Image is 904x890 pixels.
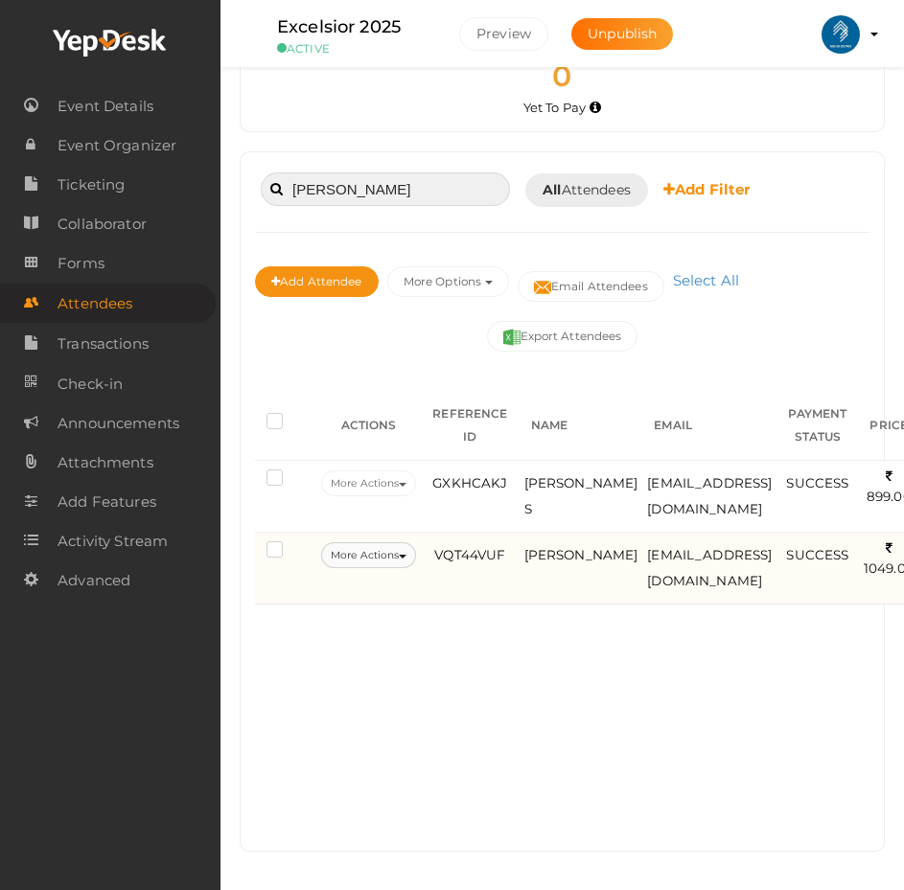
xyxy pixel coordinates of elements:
input: Search attendee [261,172,510,206]
span: [EMAIL_ADDRESS][DOMAIN_NAME] [647,547,772,588]
button: More Options [387,266,509,297]
span: Attendees [58,285,132,323]
span: SUCCESS [786,475,848,491]
span: Announcements [58,404,179,443]
th: EMAIL [642,391,777,461]
th: PAYMENT STATUS [777,391,858,461]
button: More Actions [321,542,416,568]
span: VQT44VUF [434,547,505,562]
span: Activity Stream [58,522,168,560]
b: Add Filter [663,180,751,198]
span: Collaborator [58,205,147,243]
label: Excelsior 2025 [277,13,401,41]
button: Preview [459,17,548,51]
img: excel.svg [503,329,521,346]
i: Accepted and yet to make payment [590,103,601,113]
span: Check-in [58,365,123,403]
th: NAME [520,391,643,461]
span: [EMAIL_ADDRESS][DOMAIN_NAME] [647,475,772,516]
img: mail-filled.svg [534,279,551,296]
small: ACTIVE [277,41,430,56]
span: Event Details [58,87,153,126]
button: Unpublish [571,18,673,50]
button: Email Attendees [518,271,664,302]
span: SUCCESS [786,547,848,562]
span: [PERSON_NAME] [524,547,638,562]
img: ACg8ocIlr20kWlusTYDilfQwsc9vjOYCKrm0LB8zShf3GP8Yo5bmpMCa=s100 [822,15,860,54]
span: GXKHCAKJ [432,475,507,491]
span: Yet To Pay [523,100,586,115]
th: ACTIONS [316,391,421,461]
b: All [543,181,561,198]
button: Add Attendee [255,266,379,297]
span: Event Organizer [58,126,176,165]
span: Add Features [58,483,156,521]
button: More Actions [321,470,416,496]
span: Attachments [58,444,153,482]
span: [PERSON_NAME] S [524,475,638,516]
span: Unpublish [588,25,657,42]
a: Select All [668,271,744,289]
span: REFERENCE ID [432,406,507,444]
span: Advanced [58,561,130,600]
button: Export Attendees [487,321,638,352]
span: Ticketing [58,166,125,204]
span: Forms [58,244,104,283]
span: Transactions [58,325,149,363]
span: 0 [552,58,571,94]
span: Attendees [543,180,631,200]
